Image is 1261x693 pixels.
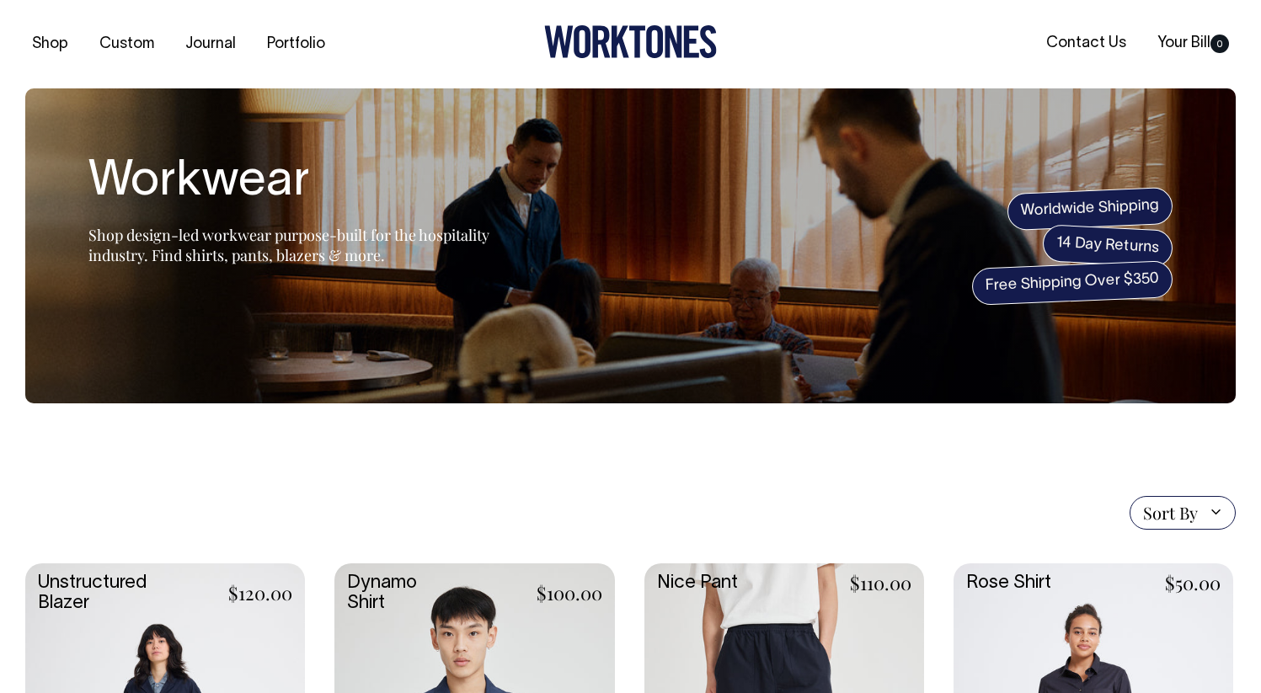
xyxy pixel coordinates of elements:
[1042,224,1173,268] span: 14 Day Returns
[88,156,510,210] h1: Workwear
[25,30,75,58] a: Shop
[1039,29,1133,57] a: Contact Us
[88,225,489,265] span: Shop design-led workwear purpose-built for the hospitality industry. Find shirts, pants, blazers ...
[971,260,1173,306] span: Free Shipping Over $350
[1007,187,1173,231] span: Worldwide Shipping
[1210,35,1229,53] span: 0
[93,30,161,58] a: Custom
[1151,29,1236,57] a: Your Bill0
[1143,503,1198,523] span: Sort By
[260,30,332,58] a: Portfolio
[179,30,243,58] a: Journal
